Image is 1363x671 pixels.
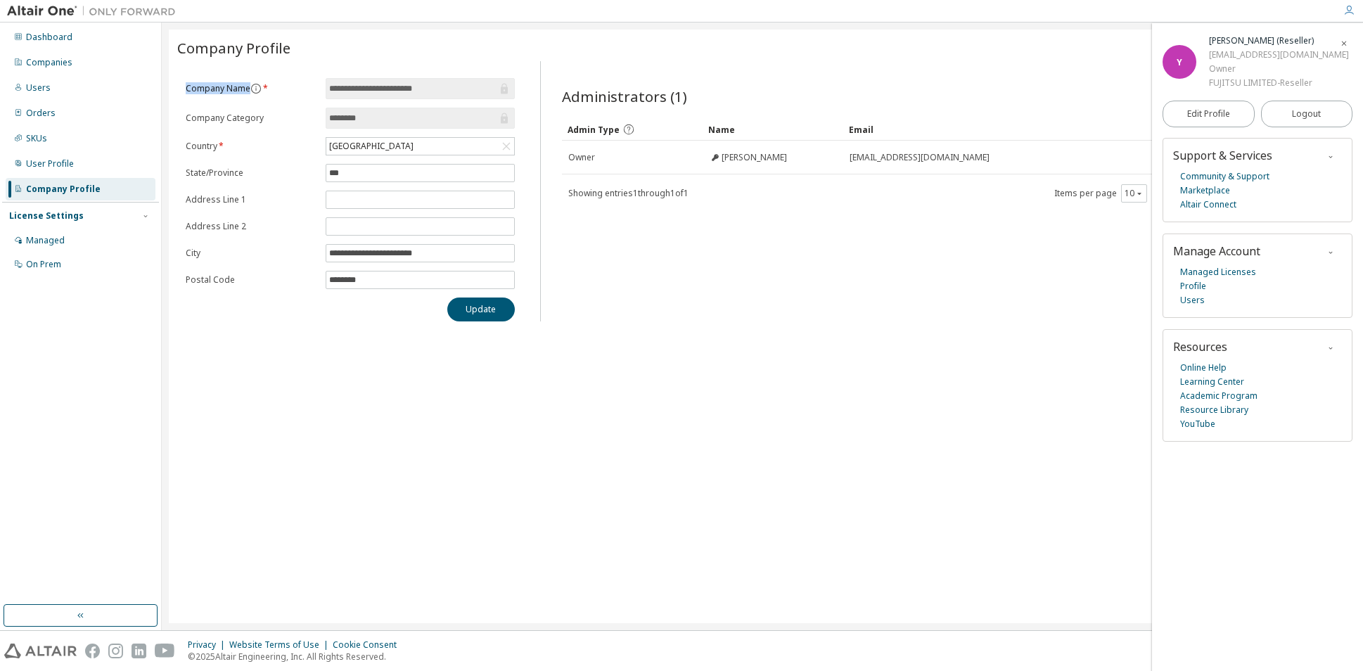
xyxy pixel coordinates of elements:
label: City [186,248,317,259]
label: Country [186,141,317,152]
div: Users [26,82,51,94]
label: Company Category [186,113,317,124]
span: Admin Type [568,124,620,136]
span: Support & Services [1173,148,1272,163]
img: Altair One [7,4,183,18]
button: information [250,83,262,94]
label: Postal Code [186,274,317,286]
a: Marketplace [1180,184,1230,198]
div: License Settings [9,210,84,222]
a: Users [1180,293,1205,307]
label: Address Line 2 [186,221,317,232]
img: instagram.svg [108,644,123,658]
button: Logout [1261,101,1353,127]
a: Community & Support [1180,170,1269,184]
div: Dashboard [26,32,72,43]
span: Items per page [1054,184,1147,203]
a: Academic Program [1180,389,1258,403]
div: Cookie Consent [333,639,405,651]
span: Y [1177,56,1182,68]
div: Orders [26,108,56,119]
div: Managed [26,235,65,246]
a: Profile [1180,279,1206,293]
span: [EMAIL_ADDRESS][DOMAIN_NAME] [850,152,990,163]
div: Name [708,118,838,141]
div: Yoshikazu Wada (Reseller) [1209,34,1349,48]
div: [GEOGRAPHIC_DATA] [327,139,416,154]
label: Address Line 1 [186,194,317,205]
div: Website Terms of Use [229,639,333,651]
a: Edit Profile [1163,101,1255,127]
span: Administrators (1) [562,87,687,106]
div: FUJITSU LIMITED-Reseller [1209,76,1349,90]
span: Logout [1292,107,1321,121]
span: Owner [568,152,595,163]
a: Managed Licenses [1180,265,1256,279]
a: Resource Library [1180,403,1248,417]
button: 10 [1125,188,1144,199]
div: Companies [26,57,72,68]
img: youtube.svg [155,644,175,658]
div: Company Profile [26,184,101,195]
div: Owner [1209,62,1349,76]
div: Privacy [188,639,229,651]
a: Learning Center [1180,375,1244,389]
img: linkedin.svg [132,644,146,658]
img: altair_logo.svg [4,644,77,658]
a: Online Help [1180,361,1227,375]
img: facebook.svg [85,644,100,658]
a: YouTube [1180,417,1215,431]
button: Update [447,298,515,321]
span: Edit Profile [1187,108,1230,120]
div: [GEOGRAPHIC_DATA] [326,138,514,155]
span: Showing entries 1 through 1 of 1 [568,187,689,199]
div: On Prem [26,259,61,270]
div: [EMAIL_ADDRESS][DOMAIN_NAME] [1209,48,1349,62]
span: Company Profile [177,38,290,58]
a: Altair Connect [1180,198,1236,212]
div: Email [849,118,1287,141]
span: Manage Account [1173,243,1260,259]
span: Resources [1173,339,1227,354]
p: © 2025 Altair Engineering, Inc. All Rights Reserved. [188,651,405,663]
label: Company Name [186,83,317,94]
div: SKUs [26,133,47,144]
label: State/Province [186,167,317,179]
span: [PERSON_NAME] [722,152,787,163]
div: User Profile [26,158,74,170]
